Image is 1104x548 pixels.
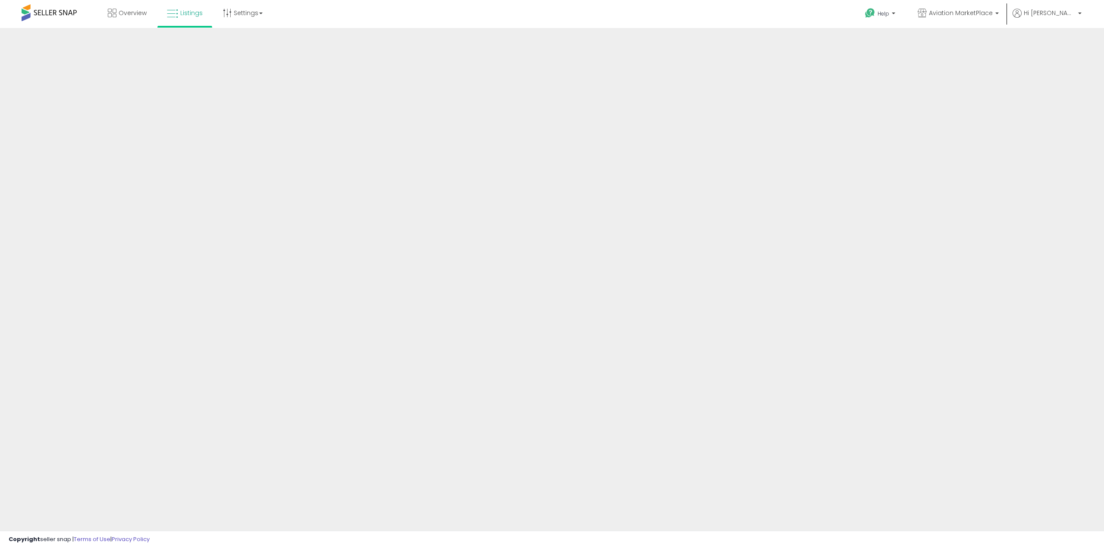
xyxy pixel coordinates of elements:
[180,9,203,17] span: Listings
[858,1,904,28] a: Help
[1024,9,1076,17] span: Hi [PERSON_NAME]
[878,10,889,17] span: Help
[119,9,147,17] span: Overview
[865,8,875,19] i: Get Help
[929,9,993,17] span: Aviation MarketPlace
[1013,9,1082,28] a: Hi [PERSON_NAME]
